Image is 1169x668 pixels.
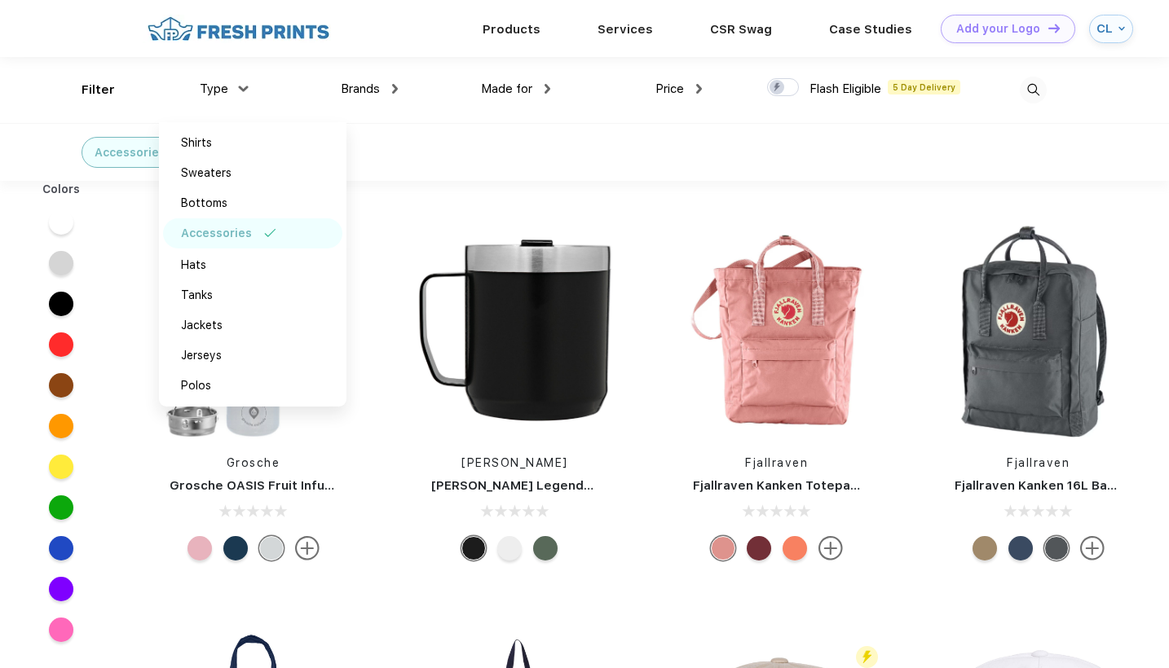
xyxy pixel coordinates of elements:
div: Hats [181,257,206,274]
div: Pearl [259,536,284,560]
span: Type [200,81,228,96]
img: func=resize&h=266 [930,222,1147,438]
div: Super Grey [1044,536,1069,560]
img: dropdown.png [392,84,398,94]
div: Sweaters [181,165,232,182]
div: Pink [711,536,735,560]
div: Ox Red [747,536,771,560]
div: Green [533,536,558,560]
div: Jerseys [181,347,222,364]
div: Mountain Blue [223,536,248,560]
div: CL [1096,22,1114,36]
img: func=resize&h=266 [145,222,362,438]
a: Products [483,22,540,37]
a: Fjallraven Kanken Totepack [693,478,865,493]
div: Rose Quartz [187,536,212,560]
div: Jackets [181,317,223,334]
img: DT [1048,24,1060,33]
div: Filter [82,81,115,99]
div: Black [461,536,486,560]
div: Accessories [181,225,252,242]
div: Bottoms [181,195,227,212]
img: arrow_down_blue.svg [1118,25,1125,32]
img: filter_selected.svg [264,229,276,237]
img: dropdown.png [238,86,248,91]
a: [PERSON_NAME] [461,456,568,469]
div: Accessories [95,144,165,161]
a: [PERSON_NAME] Legendary Camp Mug 12 oz [431,478,707,493]
div: Shirts [181,134,212,152]
img: func=resize&h=266 [407,222,624,438]
div: Polos [181,377,211,394]
div: Clay [973,536,997,560]
span: Price [655,81,684,96]
span: Flash Eligible [809,81,881,96]
a: Fjallraven Kanken 16L Backpack [955,478,1152,493]
img: func=resize&h=266 [668,222,885,438]
div: Royal Blue [1008,536,1033,560]
a: Fjallraven [745,456,808,469]
img: dropdown.png [696,84,702,94]
img: desktop_search.svg [1020,77,1047,103]
div: Polar [497,536,522,560]
a: Grosche OASIS Fruit Infusion Water Flask [170,478,428,493]
img: fo%20logo%202.webp [143,15,334,43]
div: Colors [30,181,93,198]
img: more.svg [295,536,320,560]
img: dropdown.png [545,84,550,94]
a: Grosche [227,456,280,469]
img: flash_active_toggle.svg [856,646,878,668]
div: Add your Logo [956,22,1040,36]
img: more.svg [818,536,843,560]
div: Korall [783,536,807,560]
span: Made for [481,81,532,96]
span: Brands [341,81,380,96]
div: Tanks [181,287,213,304]
a: Fjallraven [1007,456,1070,469]
img: more.svg [1080,536,1105,560]
span: 5 Day Delivery [888,80,960,94]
